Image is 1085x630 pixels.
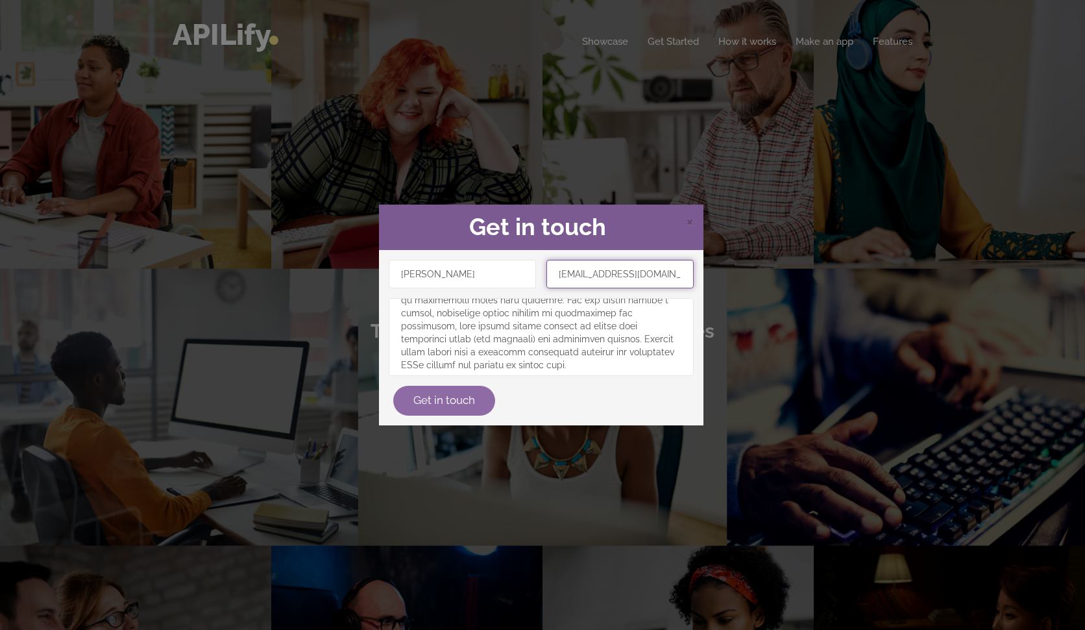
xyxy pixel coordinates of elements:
[686,211,694,231] span: ×
[686,213,694,229] span: Close
[393,386,495,416] button: Get in touch
[389,214,694,240] h2: Get in touch
[546,260,694,288] input: Email
[389,260,536,288] input: Name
